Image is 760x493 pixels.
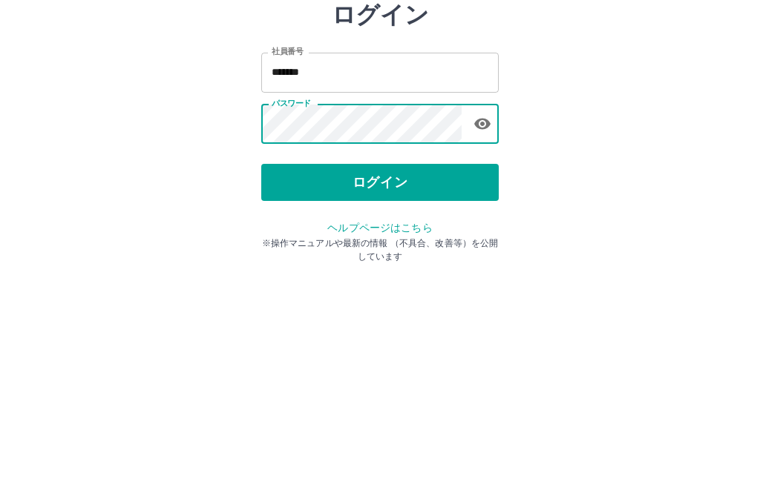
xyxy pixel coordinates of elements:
p: ※操作マニュアルや最新の情報 （不具合、改善等）を公開しています [261,329,499,356]
label: 社員番号 [272,139,303,150]
h2: ログイン [332,93,429,122]
a: ヘルプページはこちら [327,314,432,326]
button: ログイン [261,257,499,294]
label: パスワード [272,191,311,202]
